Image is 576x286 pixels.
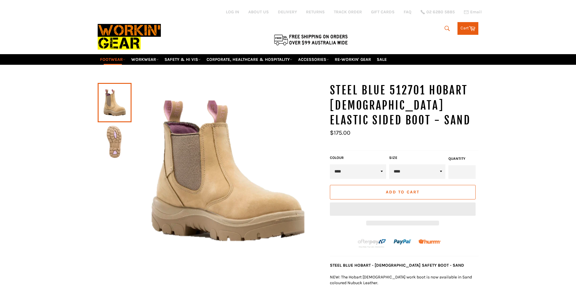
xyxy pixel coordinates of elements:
[132,83,324,258] img: STEEL BLUE 512701 HOBART LADIES ELASTIC SIDED BOOT - SAND - Workin' Gear
[129,54,161,65] a: WORKWEAR
[332,54,373,65] a: RE-WORKIN' GEAR
[371,9,395,15] a: GIFT CARDS
[306,9,325,15] a: RETURNS
[334,9,362,15] a: TRACK ORDER
[404,9,412,15] a: FAQ
[330,185,476,199] button: Add to Cart
[448,156,476,161] label: Quantity
[470,10,482,14] span: Email
[273,33,349,46] img: Flat $9.95 shipping Australia wide
[226,9,239,15] a: Log in
[374,54,389,65] a: SALE
[248,9,269,15] a: ABOUT US
[296,54,331,65] a: ACCESSORIES
[330,129,350,136] span: $175.00
[204,54,295,65] a: CORPORATE, HEALTHCARE & HOSPITALITY
[357,238,387,248] img: Afterpay-Logo-on-dark-bg_large.png
[394,233,412,251] img: paypal.png
[162,54,203,65] a: SAFETY & HI VIS
[98,20,161,54] img: Workin Gear leaders in Workwear, Safety Boots, PPE, Uniforms. Australia's No.1 in Workwear
[464,10,482,15] a: Email
[330,83,479,128] h1: STEEL BLUE 512701 HOBART [DEMOGRAPHIC_DATA] ELASTIC SIDED BOOT - SAND
[330,274,479,286] p: NEW: The Hobart [DEMOGRAPHIC_DATA] work boot is now available in Sand coloured Nubuck Leather.
[278,9,297,15] a: DELIVERY
[418,239,441,244] img: Humm_core_logo_RGB-01_300x60px_small_195d8312-4386-4de7-b182-0ef9b6303a37.png
[330,155,386,160] label: COLOUR
[330,263,464,268] strong: STEEL BLUE HOBART - [DEMOGRAPHIC_DATA] SAFETY BOOT - SAND
[457,22,478,35] a: Cart
[101,125,129,159] img: STEEL BLUE 512701 HOBART LADIES ELASTIC SIDED BOOT - SAND - Workin' Gear
[386,189,419,195] span: Add to Cart
[98,54,128,65] a: FOOTWEAR
[426,10,455,14] span: 02 6280 5885
[421,10,455,14] a: 02 6280 5885
[389,155,445,160] label: Size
